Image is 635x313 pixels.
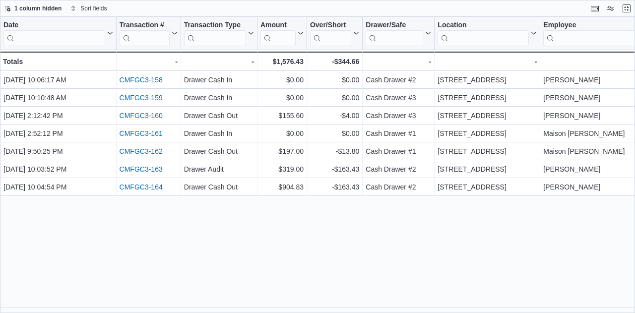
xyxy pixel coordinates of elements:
div: Transaction # URL [120,21,170,46]
div: [DATE] 10:04:54 PM [3,181,113,193]
div: [STREET_ADDRESS] [438,92,537,104]
div: $0.00 [310,92,359,104]
div: $0.00 [260,92,304,104]
div: [DATE] 9:50:25 PM [3,145,113,157]
div: - [366,56,431,67]
div: -$163.43 [310,163,359,175]
button: Display options [605,2,617,14]
div: $1,576.43 [260,56,304,67]
div: [STREET_ADDRESS] [438,74,537,86]
a: CMFGC3-162 [120,147,163,155]
div: - [438,56,537,67]
div: [DATE] 2:52:12 PM [3,127,113,139]
div: $904.83 [260,181,304,193]
button: Exit fullscreen [621,2,633,14]
button: Amount [260,21,304,46]
div: - [120,56,178,67]
div: Over/Short [310,21,351,30]
div: $197.00 [260,145,304,157]
div: Drawer Cash In [184,127,254,139]
div: Location [438,21,529,30]
div: Drawer Audit [184,163,254,175]
a: CMFGC3-160 [120,112,163,120]
div: -$344.66 [310,56,359,67]
div: Location [438,21,529,46]
div: -$4.00 [310,110,359,122]
a: CMFGC3-164 [120,183,163,191]
button: Over/Short [310,21,359,46]
div: -$13.80 [310,145,359,157]
button: Drawer/Safe [366,21,431,46]
span: Sort fields [80,4,107,12]
a: CMFGC3-158 [120,76,163,84]
div: Drawer/Safe [366,21,423,46]
div: [DATE] 2:12:42 PM [3,110,113,122]
div: $0.00 [260,74,304,86]
div: [DATE] 10:06:17 AM [3,74,113,86]
div: Over/Short [310,21,351,46]
div: $0.00 [310,74,359,86]
div: Cash Drawer #2 [366,163,431,175]
div: Cash Drawer #3 [366,110,431,122]
div: $155.60 [260,110,304,122]
div: [STREET_ADDRESS] [438,110,537,122]
a: CMFGC3-161 [120,129,163,137]
button: 1 column hidden [0,2,65,14]
div: Drawer Cash In [184,92,254,104]
div: Cash Drawer #1 [366,145,431,157]
button: Transaction # [120,21,178,46]
div: [STREET_ADDRESS] [438,163,537,175]
div: Date [3,21,105,46]
div: -$163.43 [310,181,359,193]
div: Drawer Cash Out [184,110,254,122]
a: CMFGC3-159 [120,94,163,102]
div: Date [3,21,105,30]
div: Drawer/Safe [366,21,423,30]
div: $0.00 [310,127,359,139]
button: Keyboard shortcuts [589,2,601,14]
div: [DATE] 10:03:52 PM [3,163,113,175]
button: Transaction Type [184,21,254,46]
div: Drawer Cash Out [184,181,254,193]
div: $0.00 [260,127,304,139]
div: - [184,56,254,67]
div: Cash Drawer #2 [366,181,431,193]
div: [STREET_ADDRESS] [438,127,537,139]
button: Location [438,21,537,46]
span: 1 column hidden [14,4,62,12]
button: Date [3,21,113,46]
div: Drawer Cash In [184,74,254,86]
div: [DATE] 10:10:48 AM [3,92,113,104]
div: [STREET_ADDRESS] [438,145,537,157]
div: $319.00 [260,163,304,175]
div: Transaction # [120,21,170,30]
div: Totals [3,56,113,67]
button: Sort fields [66,2,111,14]
div: [STREET_ADDRESS] [438,181,537,193]
div: Cash Drawer #3 [366,92,431,104]
div: Cash Drawer #2 [366,74,431,86]
div: Cash Drawer #1 [366,127,431,139]
div: Transaction Type [184,21,246,46]
div: Amount [260,21,296,30]
div: Drawer Cash Out [184,145,254,157]
a: CMFGC3-163 [120,165,163,173]
div: Transaction Type [184,21,246,30]
div: Amount [260,21,296,46]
